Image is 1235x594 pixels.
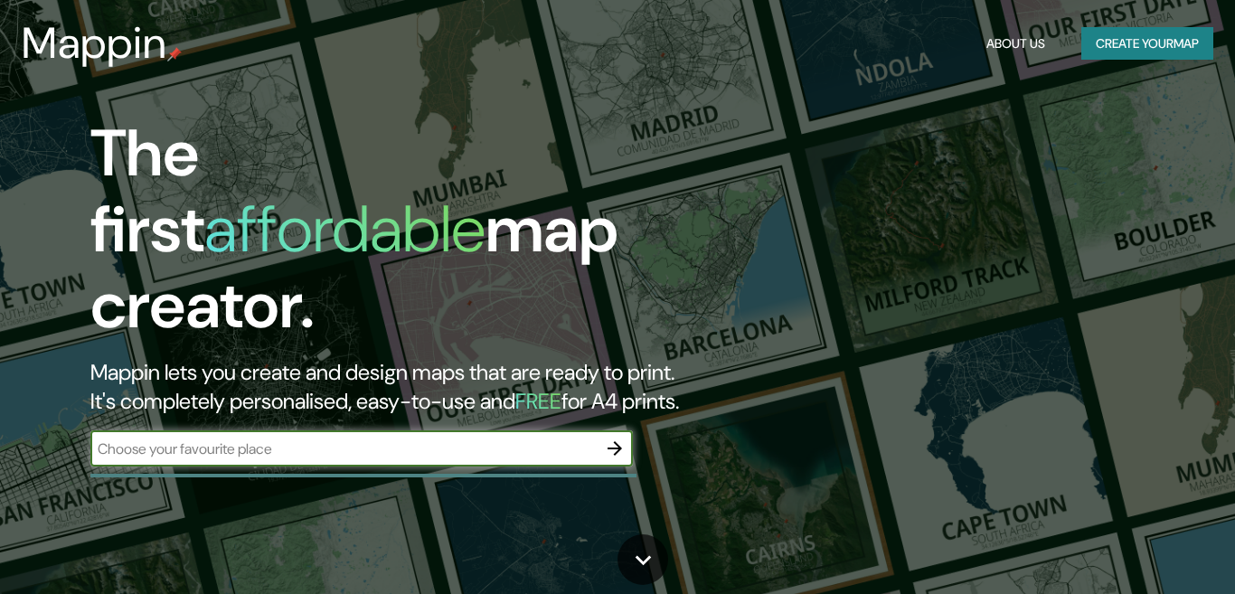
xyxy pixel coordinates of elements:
[90,116,708,358] h1: The first map creator.
[979,27,1052,61] button: About Us
[204,187,486,271] h1: affordable
[1081,27,1213,61] button: Create yourmap
[515,387,561,415] h5: FREE
[90,358,708,416] h2: Mappin lets you create and design maps that are ready to print. It's completely personalised, eas...
[22,18,167,69] h3: Mappin
[90,438,597,459] input: Choose your favourite place
[167,47,182,61] img: mappin-pin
